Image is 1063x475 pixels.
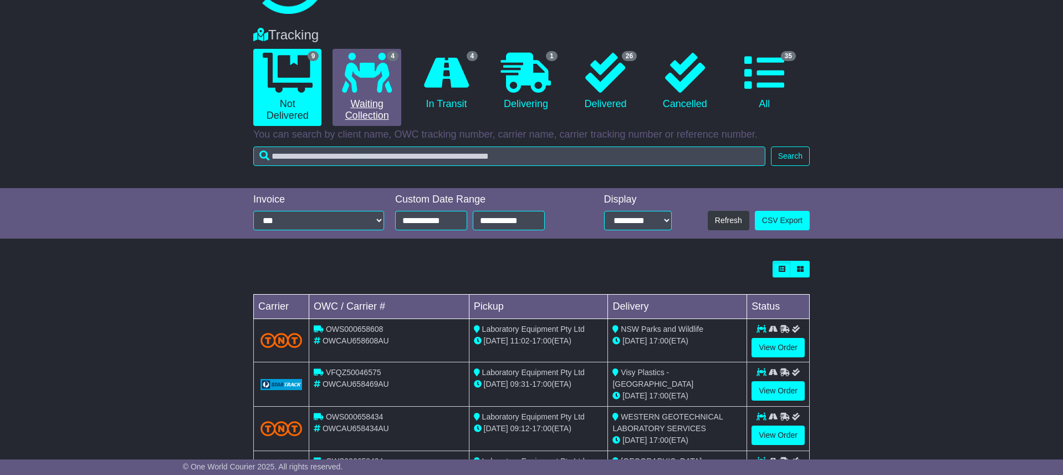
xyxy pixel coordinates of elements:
span: 17:00 [649,391,668,400]
div: (ETA) [612,390,742,402]
span: Laboratory Equipment Pty Ltd [482,368,585,377]
span: 17:00 [532,336,551,345]
a: 9 Not Delivered [253,49,321,126]
span: 1 [546,51,558,61]
span: 4 [387,51,398,61]
span: WESTERN GEOTECHNICAL LABORATORY SERVICES [612,412,723,433]
div: Tracking [248,27,815,43]
td: Carrier [254,295,309,319]
a: Cancelled [651,49,719,114]
span: OWCAU658608AU [323,336,389,345]
a: 4 In Transit [412,49,481,114]
a: View Order [752,426,805,445]
span: Laboratory Equipment Pty Ltd [482,457,585,466]
div: - (ETA) [474,378,604,390]
span: [DATE] [484,336,508,345]
span: [DATE] [484,380,508,388]
span: [DATE] [622,336,647,345]
div: Custom Date Range [395,194,573,206]
div: (ETA) [612,434,742,446]
a: 35 All [730,49,799,114]
p: You can search by client name, OWC tracking number, carrier name, carrier tracking number or refe... [253,129,810,141]
span: [DATE] [622,436,647,444]
div: (ETA) [612,335,742,347]
span: OWS000658424 [326,457,384,466]
span: [DATE] [622,391,647,400]
td: Status [747,295,810,319]
a: View Order [752,381,805,401]
a: View Order [752,338,805,357]
div: - (ETA) [474,423,604,434]
a: CSV Export [755,211,810,230]
img: TNT_Domestic.png [260,333,302,348]
span: 17:00 [532,380,551,388]
a: 4 Waiting Collection [333,49,401,126]
td: OWC / Carrier # [309,295,469,319]
span: 11:02 [510,336,530,345]
span: 9 [308,51,319,61]
span: [DATE] [484,424,508,433]
td: Pickup [469,295,608,319]
td: Delivery [608,295,747,319]
span: Laboratory Equipment Pty Ltd [482,325,585,333]
span: OWS000658434 [326,412,384,421]
span: 17:00 [649,436,668,444]
span: Visy Plastics - [GEOGRAPHIC_DATA] [612,368,693,388]
div: Invoice [253,194,384,206]
span: OWCAU658434AU [323,424,389,433]
span: OWCAU658469AU [323,380,389,388]
span: 17:00 [649,336,668,345]
span: Laboratory Equipment Pty Ltd [482,412,585,421]
div: - (ETA) [474,335,604,347]
span: NSW Parks and Wildlife [621,325,703,333]
button: Search [771,146,810,166]
span: 35 [781,51,796,61]
img: TNT_Domestic.png [260,421,302,436]
span: OWS000658608 [326,325,384,333]
a: 1 Delivering [492,49,560,114]
span: © One World Courier 2025. All rights reserved. [183,462,343,471]
span: VFQZ50046575 [326,368,381,377]
img: GetCarrierServiceLogo [260,379,302,390]
span: 4 [467,51,478,61]
a: 26 Delivered [571,49,640,114]
span: 26 [622,51,637,61]
div: Display [604,194,672,206]
span: 09:12 [510,424,530,433]
span: [GEOGRAPHIC_DATA] [621,457,702,466]
button: Refresh [708,211,749,230]
span: 09:31 [510,380,530,388]
span: 17:00 [532,424,551,433]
